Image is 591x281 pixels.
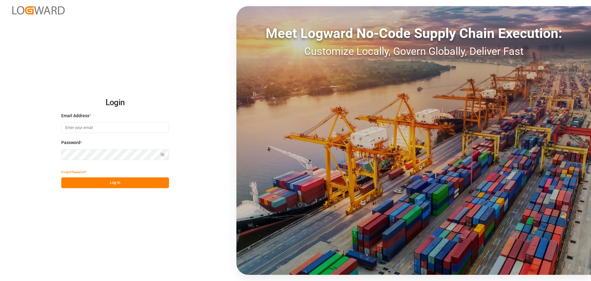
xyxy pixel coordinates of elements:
[61,93,169,113] h2: Login
[236,43,591,59] div: Customize Locally, Govern Globally, Deliver Fast
[236,23,591,43] div: Meet Logward No-Code Supply Chain Execution:
[61,113,89,119] span: Email Address
[12,6,65,14] img: Logward_new_orange.png
[61,139,80,146] span: Password
[61,177,169,188] button: Log In
[61,167,86,177] button: Forgot Password?
[61,122,169,133] input: Enter your email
